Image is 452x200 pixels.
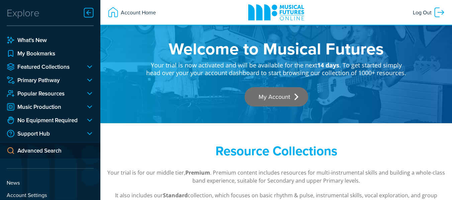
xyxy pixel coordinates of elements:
[7,116,80,124] a: No Equipment Required
[146,57,407,77] p: Your trial is now activated and will be available for the next . To get started simply head over ...
[7,89,80,97] a: Popular Resources
[7,191,94,199] a: Account Settings
[245,87,308,107] a: My Account
[163,192,188,199] strong: Standard
[119,6,156,18] span: Account Home
[7,6,39,19] div: Explore
[107,169,445,185] p: Your trial is for our middle tier, . Premium content includes resources for multi-instrumental sk...
[410,3,449,22] a: Log Out
[7,130,80,138] a: Support Hub
[317,61,339,69] strong: 14 days
[146,40,407,57] h1: Welcome to Musical Futures
[104,3,159,22] a: Account Home
[7,103,80,111] a: Music Production
[146,143,407,159] h2: Resource Collections
[7,179,94,187] a: News
[7,36,94,44] a: What's New
[413,6,433,18] span: Log Out
[7,63,80,71] a: Featured Collections
[7,49,94,57] a: My Bookmarks
[185,169,210,176] strong: Premium
[7,76,80,84] a: Primary Pathway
